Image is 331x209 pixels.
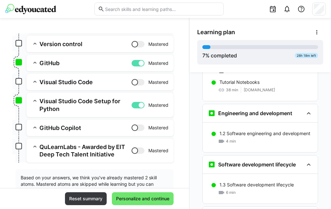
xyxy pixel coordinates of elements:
span: 6 min [226,190,236,195]
span: 4 min [226,139,236,144]
span: [DOMAIN_NAME] [244,87,275,93]
span: Personalize and continue [115,195,170,202]
span: Mastered [148,102,168,108]
h3: QuLearnLabs - Awarded by EIT Deep Tech Talent Initiative [39,143,132,158]
span: Reset summary [68,195,103,202]
span: 7 [202,52,205,59]
p: 1.2 Software engineering and development [219,130,310,137]
h3: Software development lifecycle [218,161,296,168]
h3: Engineering and development [218,110,292,116]
h3: Version control [39,40,132,48]
h3: Visual Studio Code Setup for Python [39,97,132,112]
button: Reset summary [65,192,107,205]
button: Personalize and continue [112,192,174,205]
h3: Visual Studio Code [39,78,132,86]
div: Based on your answers, we think you’ve already mastered 2 skill atoms. Mastered atoms are skipped... [16,169,174,199]
span: Mastered [148,60,168,66]
span: Learning plan [197,29,235,36]
h3: GitHub [39,59,132,67]
span: Mastered [148,41,168,47]
h3: GitHub Copilot [39,124,132,132]
p: 1.3 Software development lifecycle [219,182,294,188]
div: % completed [202,52,237,59]
span: 38 min [226,87,238,93]
input: Search skills and learning paths… [104,6,220,12]
div: 28h 18m left [295,53,318,58]
span: Mastered [148,124,168,131]
span: Mastered [148,147,168,154]
span: Mastered [148,79,168,85]
p: Tutorial Notebooks [219,79,260,85]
